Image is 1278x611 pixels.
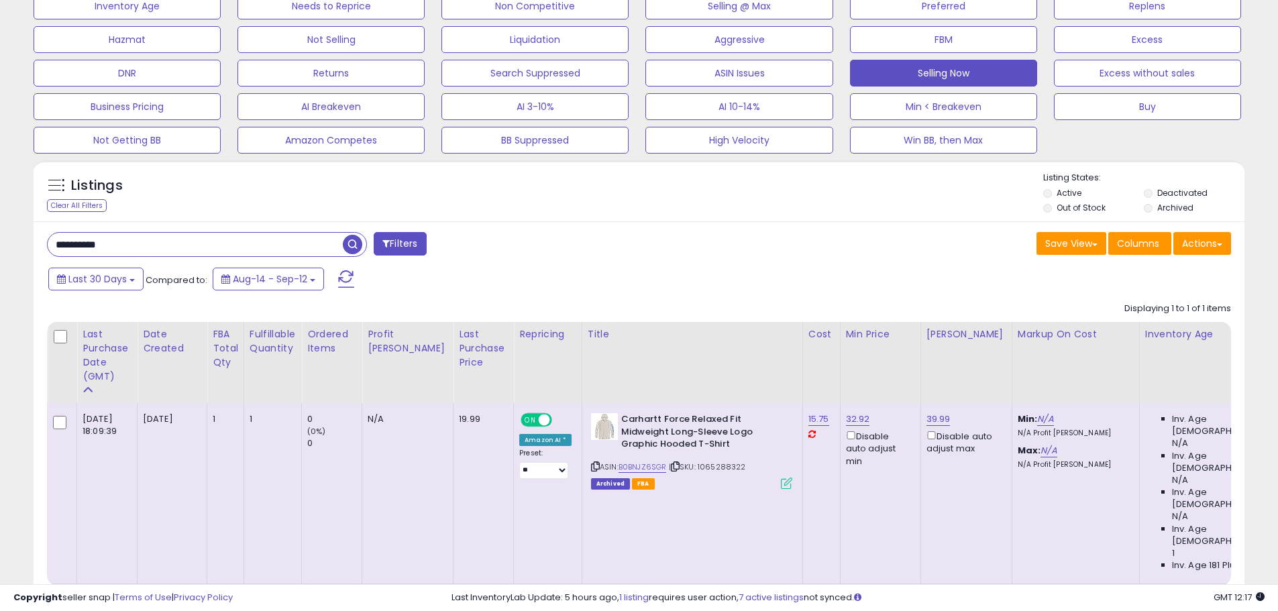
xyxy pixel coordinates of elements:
div: 0 [307,413,362,425]
div: I changed the price to $54, so that I could get the BB back on the ASIN. I'll try this new preset... [59,24,247,64]
div: Repricing [519,327,576,341]
button: Hazmat [34,26,221,53]
div: Displaying 1 to 1 of 1 items [1124,302,1231,315]
span: Compared to: [146,274,207,286]
button: Actions [1173,232,1231,255]
span: ON [522,414,539,426]
button: go back [9,5,34,31]
button: Excess without sales [1054,60,1241,87]
b: Min: [1018,412,1038,425]
button: AI 10-14% [645,93,833,120]
span: | SKU: 1065288322 [669,461,746,472]
div: I changed the price to $54, so that I could get the BB back on the ASIN. I'll try this new preset... [48,16,258,72]
div: Last InventoryLab Update: 5 hours ago, requires user action, not synced. [451,592,1265,604]
button: Not Selling [237,26,425,53]
button: DNR [34,60,221,87]
button: AI 3-10% [441,93,629,120]
div: 19.99 [459,413,503,425]
p: N/A Profit [PERSON_NAME] [1018,460,1129,469]
div: Hey [PERSON_NAME]. I hope your week is going great.I just wanted to reach out to make sure you're... [11,371,220,539]
div: 1 [213,413,233,425]
p: N/A Profit [PERSON_NAME] [1018,429,1129,438]
p: Listing States: [1043,172,1244,184]
label: Out of Stock [1057,202,1106,213]
button: High Velocity [645,127,833,154]
div: No problem, [PERSON_NAME]! [21,91,209,104]
button: Aggressive [645,26,833,53]
span: FBA [632,478,655,490]
a: 7 active listings [739,591,804,604]
div: ASIN: [591,413,792,488]
a: Privacy Policy [174,591,233,604]
button: Home [210,5,235,31]
div: Close [235,5,260,30]
button: Returns [237,60,425,87]
a: Terms of Use [115,591,172,604]
div: Last Purchase Date (GMT) [83,327,131,384]
span: Columns [1117,237,1159,250]
span: 1 [1172,547,1175,559]
div: [DATE] 18:09:39 [83,413,127,437]
div: seller snap | | [13,592,233,604]
button: Excess [1054,26,1241,53]
th: The percentage added to the cost of goods (COGS) that forms the calculator for Min & Max prices. [1012,322,1139,403]
b: Carhartt Force Relaxed Fit Midweight Long-Sleeve Logo Graphic Hooded T-Shirt [621,413,784,454]
div: Adam says… [11,82,258,353]
button: Business Pricing [34,93,221,120]
span: Last 30 Days [68,272,127,286]
div: Profit [PERSON_NAME] [368,327,447,355]
button: BB Suppressed [441,127,629,154]
button: Amazon Competes [237,127,425,154]
div: Markup on Cost [1018,327,1134,341]
div: Preset: [519,449,572,479]
div: The preset is mainly just a faster way. After some hours of being at that higher pricepoint, plea... [21,235,209,301]
a: N/A [1041,444,1057,457]
span: Aug-14 - Sep-12 [233,272,307,286]
div: Ordered Items [307,327,356,355]
div: [PERSON_NAME] [926,327,1006,341]
div: N/A [368,413,443,425]
div: Clear All Filters [47,199,107,212]
button: Last 30 Days [48,268,144,290]
h5: Listings [71,176,123,195]
b: Max: [1018,444,1041,457]
button: Filters [374,232,426,256]
a: N/A [1037,412,1053,426]
span: 2025-10-14 12:17 GMT [1214,591,1265,604]
small: (0%) [307,426,326,437]
div: I reviewed the listing, and it is currently out of stock. And I did see that the [DEMOGRAPHIC_DAT... [21,445,209,498]
div: Cris says… [11,16,258,82]
div: Cost [808,327,835,341]
button: Aug-14 - Sep-12 [213,268,324,290]
p: The team can also help [65,17,167,30]
span: OFF [550,414,572,426]
div: Disable auto adjust min [846,429,910,467]
button: Win BB, then Max [850,127,1037,154]
a: B0BNJZ6SGR [619,461,667,473]
button: Selling Now [850,60,1037,87]
div: It's indeed some sort of outlier behavior. Please feel assured that it eventually re-learns thing... [21,111,209,229]
div: Hey [PERSON_NAME]. I hope your week is going great. [21,379,209,405]
div: FBA Total Qty [213,327,238,370]
span: N/A [1172,474,1188,486]
button: Not Getting BB [34,127,221,154]
div: Last Purchase Price [459,327,508,370]
h1: Support [65,7,107,17]
a: 1 listing [619,591,649,604]
button: Search Suppressed [441,60,629,87]
a: 15.75 [808,412,829,426]
div: 0 [307,437,362,449]
button: Liquidation [441,26,629,53]
img: Profile image for Support [38,7,60,29]
strong: Copyright [13,591,62,604]
div: I just wanted to reach out to make sure you're all set. [21,412,209,439]
button: AI Breakeven [237,93,425,120]
span: Listings that have been deleted from Seller Central [591,478,630,490]
div: Feel free to reach out again if you see further issues. [21,308,209,334]
img: 31DSAC3UdqL._SL40_.jpg [591,413,618,440]
label: Deactivated [1157,187,1208,199]
button: Save View [1036,232,1106,255]
div: Title [588,327,797,341]
span: N/A [1172,437,1188,449]
div: Date Created [143,327,201,355]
